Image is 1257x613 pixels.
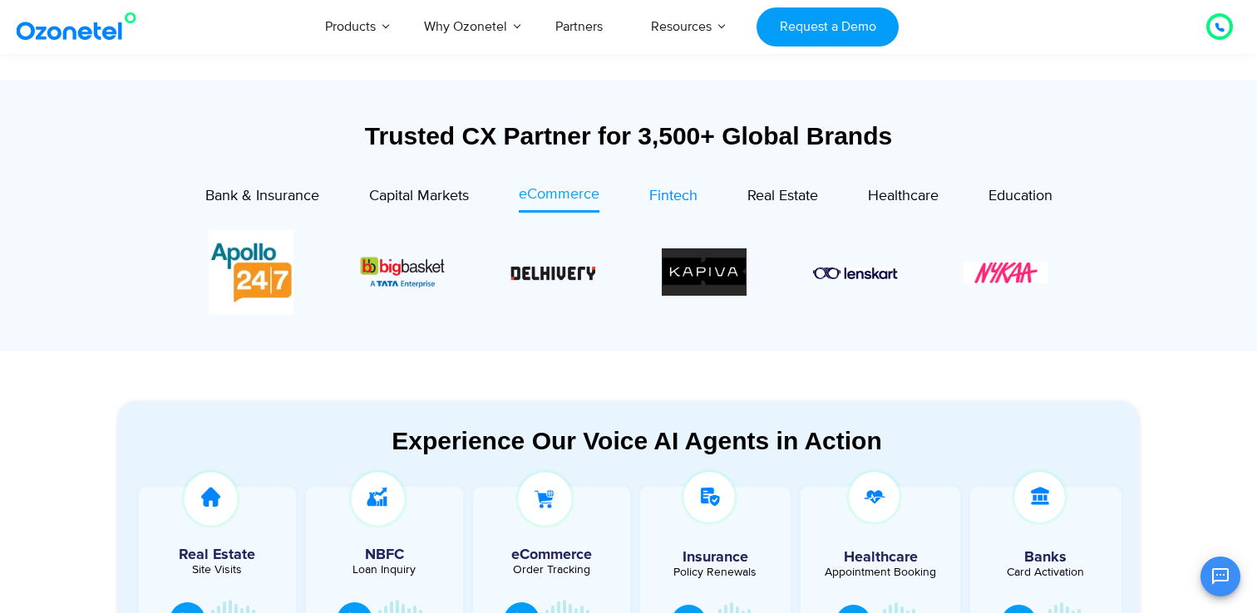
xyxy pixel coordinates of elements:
h5: Banks [978,550,1113,565]
span: Bank & Insurance [205,187,319,205]
div: Appointment Booking [813,566,948,578]
div: Image Carousel [209,230,1048,315]
a: Request a Demo [757,7,899,47]
div: Loan Inquiry [314,564,455,576]
h5: Healthcare [813,550,948,565]
span: Fintech [649,187,698,205]
h5: Real Estate [147,547,288,562]
button: Open chat [1200,557,1240,596]
div: Policy Renewals [648,566,783,578]
span: Healthcare [868,187,939,205]
a: Real Estate [747,184,818,213]
a: eCommerce [519,184,599,213]
div: Trusted CX Partner for 3,500+ Global Brands [117,121,1140,150]
span: eCommerce [519,185,599,204]
span: Real Estate [747,187,818,205]
h5: eCommerce [481,547,622,562]
a: Healthcare [868,184,939,213]
div: Experience Our Voice AI Agents in Action [134,426,1140,455]
a: Fintech [649,184,698,213]
h5: NBFC [314,547,455,562]
a: Education [988,184,1052,213]
a: Bank & Insurance [205,184,319,213]
span: Education [988,187,1052,205]
div: Order Tracking [481,564,622,576]
span: Capital Markets [369,187,469,205]
a: Capital Markets [369,184,469,213]
div: Site Visits [147,564,288,576]
h5: Insurance [648,550,783,565]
